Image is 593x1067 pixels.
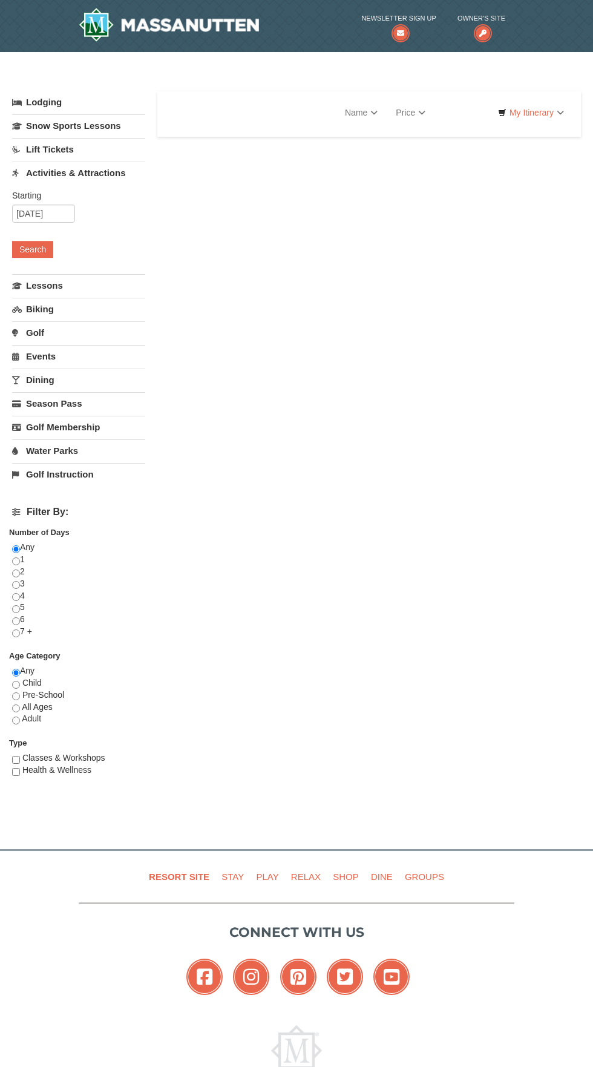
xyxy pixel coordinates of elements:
[457,12,505,24] span: Owner's Site
[9,651,61,660] strong: Age Category
[328,863,364,890] a: Shop
[12,439,145,462] a: Water Parks
[12,392,145,415] a: Season Pass
[490,103,572,122] a: My Itinerary
[387,100,434,125] a: Price
[12,274,145,297] a: Lessons
[366,863,398,890] a: Dine
[144,863,214,890] a: Resort Site
[12,162,145,184] a: Activities & Attractions
[22,765,91,775] span: Health & Wellness
[9,528,70,537] strong: Number of Days
[9,738,27,747] strong: Type
[79,922,514,942] p: Connect with us
[22,714,41,723] span: Adult
[361,12,436,37] a: Newsletter Sign Up
[12,91,145,113] a: Lodging
[22,690,64,700] span: Pre-School
[22,678,42,688] span: Child
[457,12,505,37] a: Owner's Site
[12,189,136,202] label: Starting
[79,8,259,42] a: Massanutten Resort
[251,863,283,890] a: Play
[12,114,145,137] a: Snow Sports Lessons
[12,241,53,258] button: Search
[12,665,145,737] div: Any
[286,863,326,890] a: Relax
[79,8,259,42] img: Massanutten Resort Logo
[12,369,145,391] a: Dining
[12,507,145,517] h4: Filter By:
[361,12,436,24] span: Newsletter Sign Up
[12,463,145,485] a: Golf Instruction
[400,863,449,890] a: Groups
[12,298,145,320] a: Biking
[12,321,145,344] a: Golf
[12,345,145,367] a: Events
[217,863,249,890] a: Stay
[12,138,145,160] a: Lift Tickets
[22,753,105,763] span: Classes & Workshops
[12,416,145,438] a: Golf Membership
[336,100,387,125] a: Name
[12,542,145,650] div: Any 1 2 3 4 5 6 7 +
[22,702,53,712] span: All Ages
